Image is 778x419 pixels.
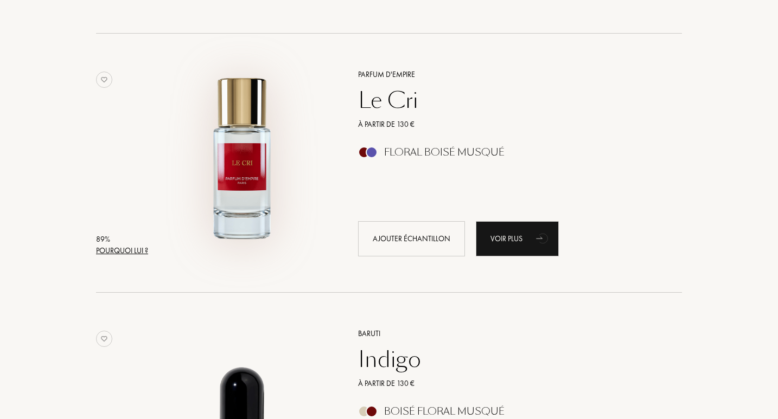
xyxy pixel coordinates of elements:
[350,150,666,161] a: Floral Boisé Musqué
[350,119,666,130] a: À partir de 130 €
[96,72,112,88] img: no_like_p.png
[96,245,148,256] div: Pourquoi lui ?
[350,87,666,113] a: Le Cri
[350,328,666,339] a: Baruti
[350,346,666,372] a: Indigo
[476,221,559,256] div: Voir plus
[384,146,505,158] div: Floral Boisé Musqué
[384,405,505,417] div: Boisé Floral Musqué
[96,234,148,245] div: 89 %
[152,55,342,268] a: Le Cri Parfum d'Empire
[476,221,559,256] a: Voir plusanimation
[358,221,465,256] div: Ajouter échantillon
[350,378,666,389] a: À partir de 130 €
[96,331,112,347] img: no_like_p.png
[152,67,333,248] img: Le Cri Parfum d'Empire
[532,227,554,249] div: animation
[350,69,666,80] a: Parfum d'Empire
